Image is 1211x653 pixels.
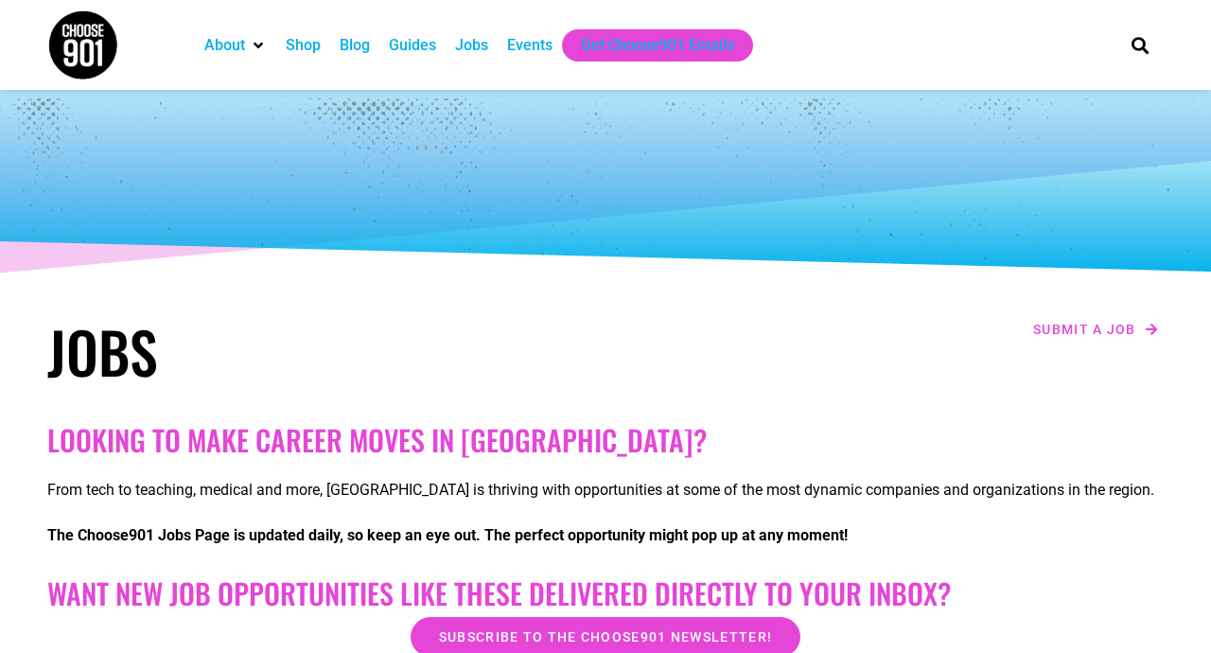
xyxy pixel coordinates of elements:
h2: Want New Job Opportunities like these Delivered Directly to your Inbox? [47,576,1164,610]
a: Jobs [455,34,488,57]
div: About [195,29,276,62]
a: Blog [340,34,370,57]
h2: Looking to make career moves in [GEOGRAPHIC_DATA]? [47,423,1164,457]
p: From tech to teaching, medical and more, [GEOGRAPHIC_DATA] is thriving with opportunities at some... [47,479,1164,502]
span: Subscribe to the Choose901 newsletter! [439,630,772,644]
a: Shop [286,34,321,57]
a: Events [507,34,553,57]
a: Get Choose901 Emails [581,34,734,57]
a: About [204,34,245,57]
div: Search [1125,29,1156,61]
span: Submit a job [1033,323,1136,336]
nav: Main nav [195,29,1099,62]
strong: The Choose901 Jobs Page is updated daily, so keep an eye out. The perfect opportunity might pop u... [47,526,848,544]
a: Guides [389,34,436,57]
a: Submit a job [1027,317,1164,342]
h1: Jobs [47,317,596,385]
